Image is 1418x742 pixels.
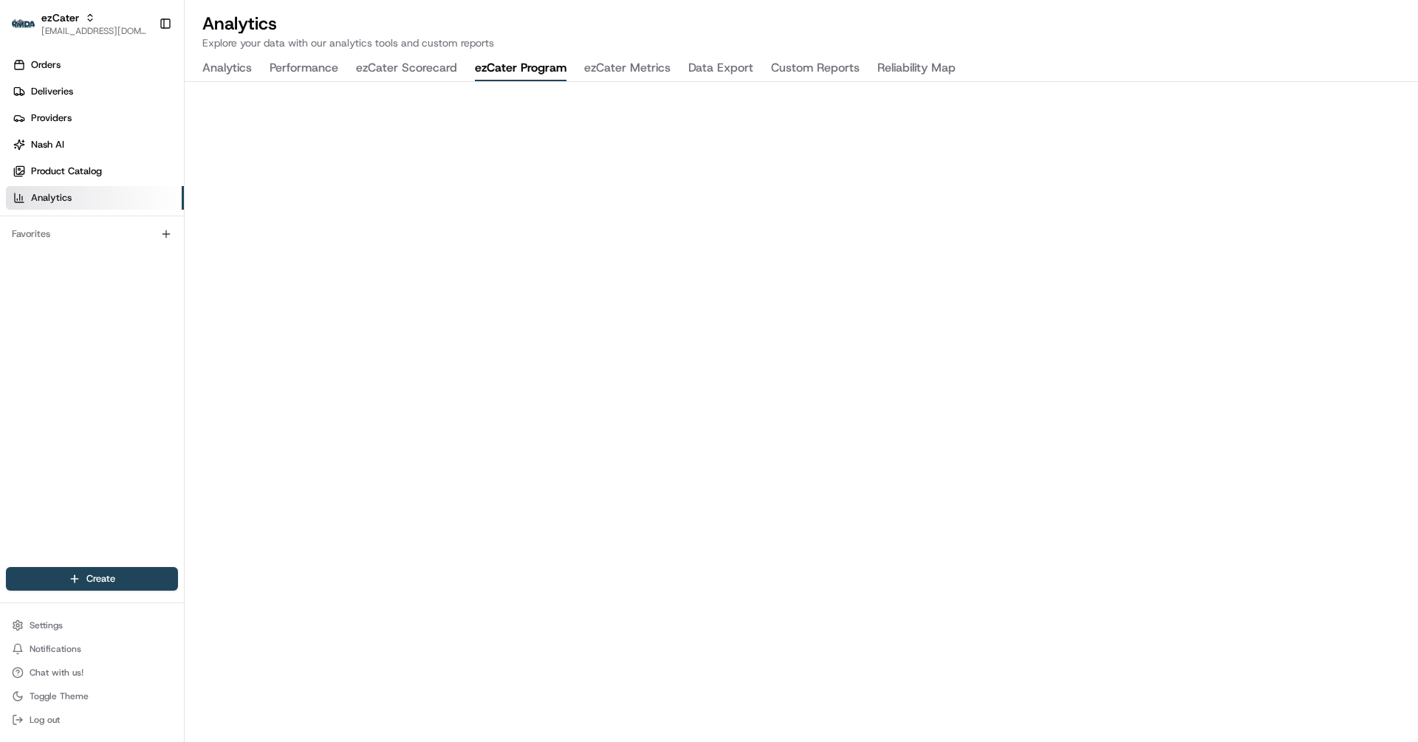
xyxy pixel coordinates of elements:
button: ezCater Program [475,56,566,81]
a: Deliveries [6,80,184,103]
a: Product Catalog [6,159,184,183]
button: Settings [6,615,178,636]
iframe: ezCater Program [185,82,1418,742]
button: Notifications [6,639,178,659]
button: Log out [6,710,178,730]
button: [EMAIL_ADDRESS][DOMAIN_NAME] [41,25,147,37]
h2: Analytics [202,12,1400,35]
span: Orders [31,58,61,72]
span: Nash AI [31,138,64,151]
span: Deliveries [31,85,73,98]
p: Explore your data with our analytics tools and custom reports [202,35,1400,50]
span: Notifications [30,643,81,655]
div: Favorites [6,222,178,246]
span: Analytics [31,191,72,205]
button: Data Export [688,56,753,81]
span: Providers [31,111,72,125]
span: Log out [30,714,60,726]
a: Nash AI [6,133,184,157]
a: Analytics [6,186,184,210]
button: Analytics [202,56,252,81]
button: Custom Reports [771,56,860,81]
button: ezCater [41,10,79,25]
button: Reliability Map [877,56,956,81]
span: Toggle Theme [30,690,89,702]
button: ezCaterezCater[EMAIL_ADDRESS][DOMAIN_NAME] [6,6,153,41]
span: Chat with us! [30,667,83,679]
button: Toggle Theme [6,686,178,707]
img: ezCater [12,19,35,29]
span: Settings [30,619,63,631]
button: Chat with us! [6,662,178,683]
span: Create [86,572,115,585]
a: Providers [6,106,184,130]
button: ezCater Scorecard [356,56,457,81]
button: Performance [270,56,338,81]
button: ezCater Metrics [584,56,671,81]
span: Product Catalog [31,165,102,178]
a: Orders [6,53,184,77]
button: Create [6,567,178,591]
